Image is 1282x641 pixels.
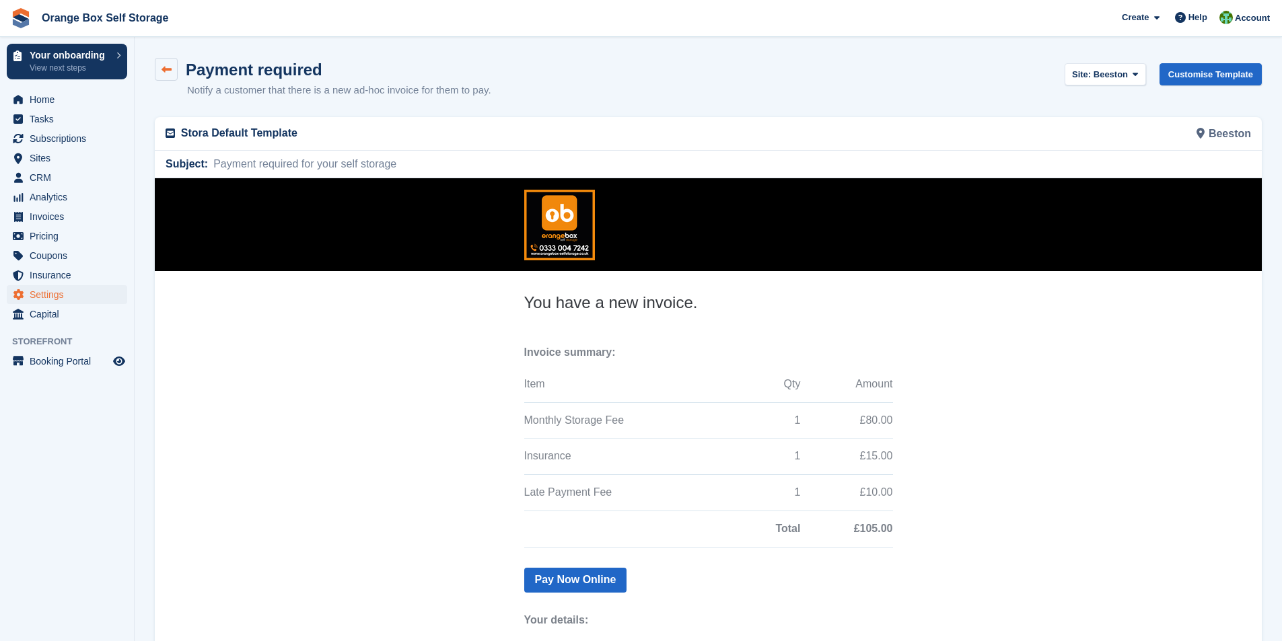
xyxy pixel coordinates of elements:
h1: Payment required [186,61,322,79]
td: 1 [606,297,645,333]
td: Late Payment Fee [369,297,606,333]
a: Orange Box Self Storage [36,7,174,29]
td: Monthly Storage Fee [369,224,606,260]
p: Stora Default Template [181,125,701,141]
span: [GEOGRAPHIC_DATA], [369,509,470,520]
td: £80.00 [645,224,738,260]
td: Insurance [369,260,606,297]
img: Orange Box Self Storage Logo [369,11,440,82]
a: Pay Now Online [369,389,472,414]
td: 1 [606,224,645,260]
a: menu [7,227,127,246]
p: Notify a customer that there is a new ad-hoc invoice for them to pay. [187,83,491,98]
p: Your onboarding [30,50,110,60]
img: stora-icon-8386f47178a22dfd0bd8f6a31ec36ba5ce8667c1dd55bd0f319d3a0aa187defe.svg [11,8,31,28]
span: Booking Portal [30,352,110,371]
a: menu [7,305,127,324]
a: menu [7,352,127,371]
span: CRM [30,168,110,187]
th: Qty [606,188,645,224]
th: Amount [645,188,738,224]
strong: Site: [1072,69,1091,79]
span: Pricing [30,227,110,246]
a: menu [7,188,127,206]
a: menu [7,168,127,187]
td: 1 [606,260,645,297]
span: Sites [30,149,110,167]
span: Insurance [30,266,110,285]
span: Payment required for your self storage [208,156,396,172]
span: [STREET_ADDRESS] [369,481,462,492]
span: Invoices [30,207,110,226]
span: Settings [30,285,110,304]
span: Subscriptions [30,129,110,148]
span: Subject: [166,156,208,172]
a: menu [7,285,127,304]
h3: You have a new invoice. [369,114,738,134]
span: Coupons [30,246,110,265]
a: menu [7,266,127,285]
span: Beeston [1094,69,1128,79]
span: Tasks [30,110,110,128]
a: menu [7,207,127,226]
button: Site: Beeston [1065,63,1146,85]
span: Capital [30,305,110,324]
a: menu [7,129,127,148]
a: menu [7,110,127,128]
th: Item [369,188,606,224]
span: Example Town, [369,495,433,506]
p: View next steps [30,62,110,74]
a: Customise Template [1160,63,1262,85]
td: £15.00 [645,260,738,297]
span: Create [1122,11,1149,24]
span: Help [1188,11,1207,24]
span: Storefront [12,335,134,348]
p: Invoice summary: [369,167,738,182]
img: Binder Bhardwaj [1219,11,1233,24]
td: £10.00 [645,297,738,333]
a: menu [7,90,127,109]
span: Analytics [30,188,110,206]
p: Your details: [369,435,738,449]
a: menu [7,149,127,167]
span: Account [1235,11,1270,25]
td: Total [369,332,646,369]
span: EX1 2EX. [369,523,411,534]
span: Home [30,90,110,109]
a: Your onboarding View next steps [7,44,127,79]
td: £105.00 [645,332,738,369]
span: Example Customer [369,467,455,478]
a: menu [7,246,127,265]
a: Preview store [111,353,127,369]
div: Beeston [709,117,1260,150]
